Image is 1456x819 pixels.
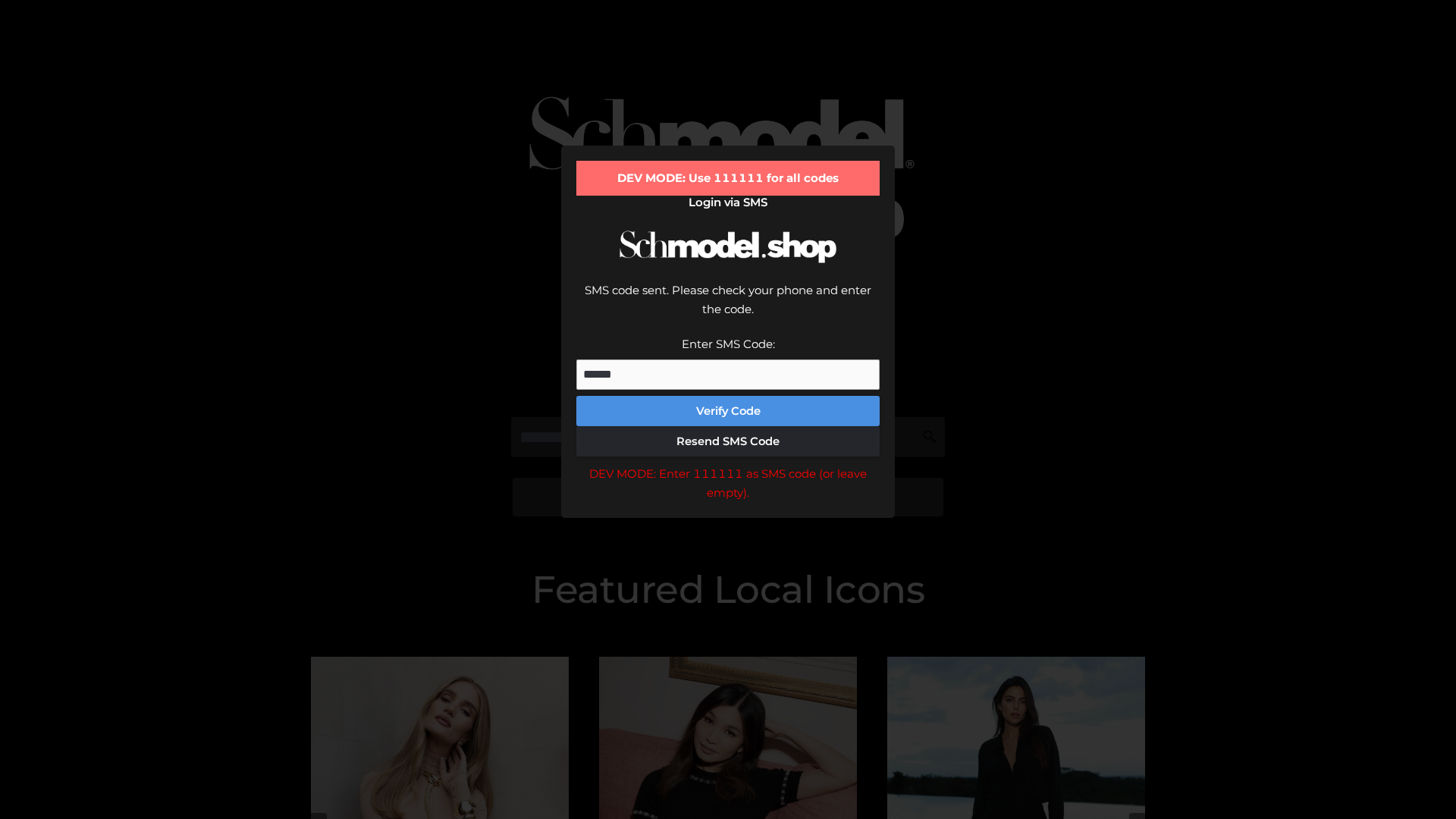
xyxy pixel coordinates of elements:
label: Enter SMS Code: [682,337,775,351]
div: SMS code sent. Please check your phone and enter the code. [576,281,880,334]
img: Schmodel Logo [614,217,842,277]
button: Verify Code [576,396,880,426]
h2: Login via SMS [576,196,880,209]
div: DEV MODE: Enter 111111 as SMS code (or leave empty). [576,464,880,503]
button: Resend SMS Code [576,426,880,457]
div: DEV MODE: Use 111111 for all codes [576,161,880,196]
